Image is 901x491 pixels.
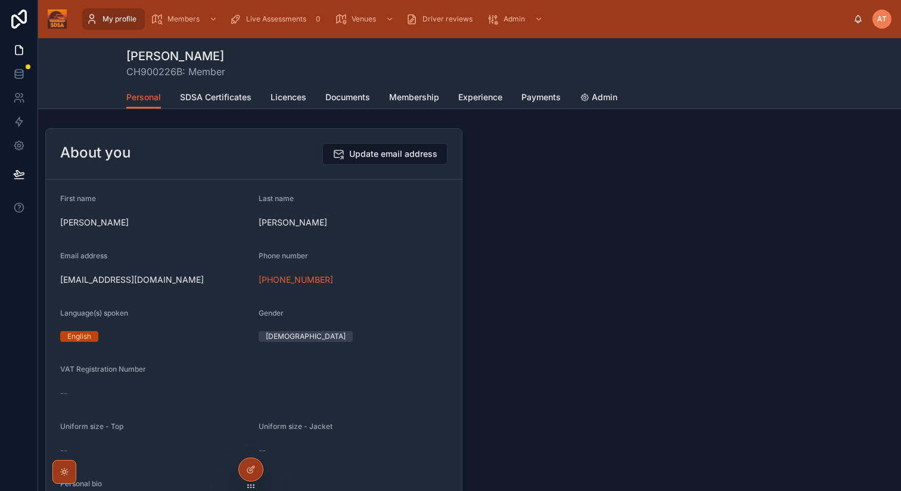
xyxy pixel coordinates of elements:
[349,148,437,160] span: Update email address
[504,14,525,24] span: Admin
[521,87,561,110] a: Payments
[877,14,887,24] span: AT
[147,8,223,30] a: Members
[259,194,294,203] span: Last name
[126,64,225,79] span: CH900226B: Member
[580,87,617,110] a: Admin
[259,422,333,431] span: Uniform size - Jacket
[259,308,284,317] span: Gender
[180,91,251,103] span: SDSA Certificates
[60,365,146,373] span: VAT Registration Number
[259,444,266,456] span: --
[180,87,251,110] a: SDSA Certificates
[102,14,136,24] span: My profile
[76,6,853,32] div: scrollable content
[483,8,549,30] a: Admin
[266,331,346,342] div: [DEMOGRAPHIC_DATA]
[422,14,473,24] span: Driver reviews
[271,87,306,110] a: Licences
[60,479,102,488] span: Personal bio
[458,87,502,110] a: Experience
[60,444,67,456] span: --
[67,331,91,342] div: English
[331,8,400,30] a: Venues
[126,87,161,109] a: Personal
[389,91,439,103] span: Membership
[322,143,448,165] button: Update email address
[259,217,448,228] span: [PERSON_NAME]
[226,8,329,30] a: Live Assessments0
[60,143,131,162] h2: About you
[60,308,128,317] span: Language(s) spoken
[82,8,145,30] a: My profile
[311,12,325,26] div: 0
[458,91,502,103] span: Experience
[325,87,370,110] a: Documents
[60,194,96,203] span: First name
[246,14,306,24] span: Live Assessments
[325,91,370,103] span: Documents
[521,91,561,103] span: Payments
[60,387,67,399] span: --
[352,14,376,24] span: Venues
[60,274,249,286] span: [EMAIL_ADDRESS][DOMAIN_NAME]
[60,251,107,260] span: Email address
[271,91,306,103] span: Licences
[402,8,481,30] a: Driver reviews
[259,274,333,286] a: [PHONE_NUMBER]
[259,251,308,260] span: Phone number
[389,87,439,110] a: Membership
[126,48,225,64] h1: [PERSON_NAME]
[60,217,249,228] span: [PERSON_NAME]
[592,91,617,103] span: Admin
[167,14,200,24] span: Members
[60,422,123,431] span: Uniform size - Top
[126,91,161,103] span: Personal
[48,10,67,29] img: App logo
